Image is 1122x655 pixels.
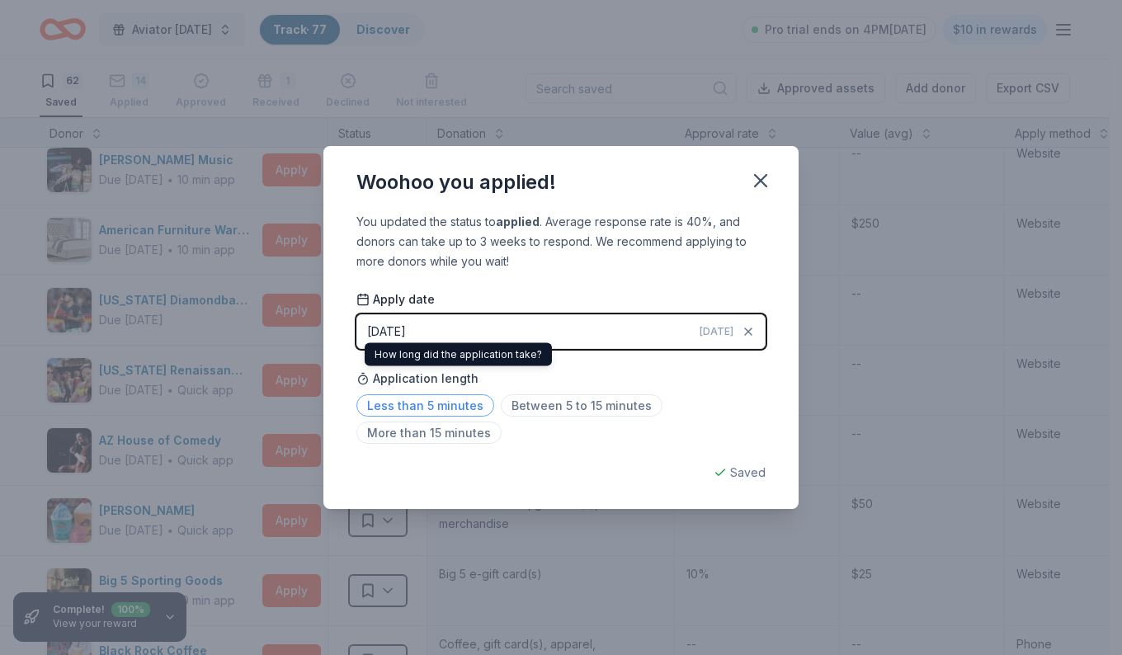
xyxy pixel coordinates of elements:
button: [DATE][DATE] [356,314,766,349]
span: Between 5 to 15 minutes [501,394,662,417]
span: Application length [356,369,478,389]
span: Less than 5 minutes [356,394,494,417]
span: Apply date [356,291,435,308]
div: You updated the status to . Average response rate is 40%, and donors can take up to 3 weeks to re... [356,212,766,271]
div: Woohoo you applied! [356,169,556,196]
div: How long did the application take? [365,343,552,366]
b: applied [496,214,540,229]
span: [DATE] [700,325,733,338]
span: More than 15 minutes [356,422,502,444]
div: [DATE] [367,322,406,342]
